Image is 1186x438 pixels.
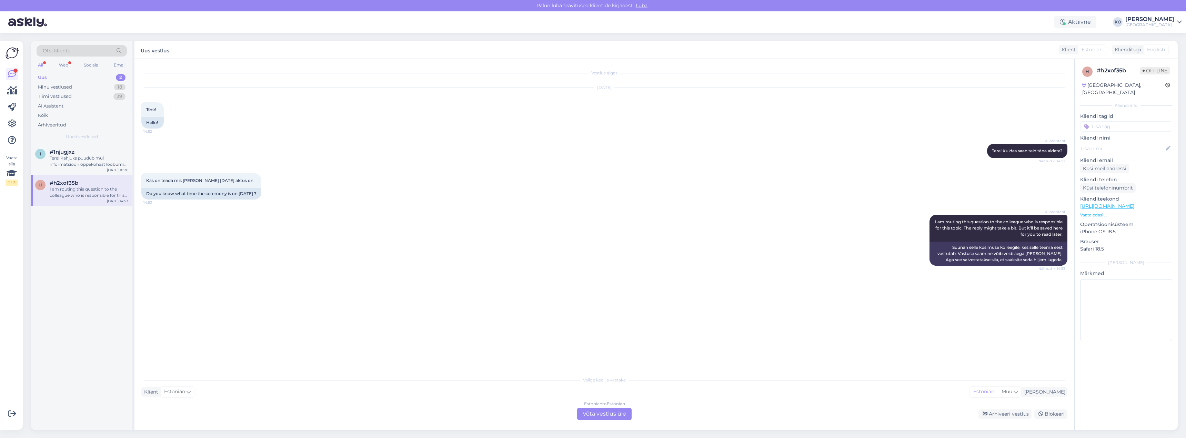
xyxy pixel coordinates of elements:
[1086,69,1089,74] span: h
[1113,17,1123,27] div: KO
[141,117,164,129] div: Hello!
[116,74,125,81] div: 2
[6,180,18,186] div: 2 / 3
[50,180,78,186] span: #h2xof35b
[1081,145,1164,152] input: Lisa nimi
[1097,67,1140,75] div: # h2xof35b
[66,134,98,140] span: Uued vestlused
[1054,16,1096,28] div: Aktiivne
[112,61,127,70] div: Email
[935,219,1064,237] span: I am routing this question to the colleague who is responsible for this topic. The reply might ta...
[141,377,1067,383] div: Valige keel ja vastake
[146,107,156,112] span: Tere!
[992,148,1063,153] span: Tere! Kuidas saan teid täna aidata?
[38,74,47,81] div: Uus
[1080,238,1172,245] p: Brauser
[143,129,169,134] span: 14:52
[1080,183,1136,193] div: Küsi telefoninumbrit
[37,61,44,70] div: All
[141,45,169,54] label: Uus vestlus
[1080,203,1134,209] a: [URL][DOMAIN_NAME]
[634,2,650,9] span: Luba
[141,388,158,396] div: Klient
[1080,221,1172,228] p: Operatsioonisüsteem
[1080,195,1172,203] p: Klienditeekond
[1125,17,1174,22] div: [PERSON_NAME]
[38,84,72,91] div: Minu vestlused
[1022,388,1065,396] div: [PERSON_NAME]
[1038,266,1065,271] span: Nähtud ✓ 14:53
[1038,159,1065,164] span: Nähtud ✓ 14:52
[1080,270,1172,277] p: Märkmed
[1080,121,1172,132] input: Lisa tag
[929,242,1067,266] div: Suunan selle küsimuse kolleegile, kes selle teema eest vastutab. Vastuse saamine võib veidi aega ...
[141,188,261,200] div: Do you know what time the ceremony is on [DATE] ?
[1039,138,1065,143] span: AI Assistent
[107,198,128,204] div: [DATE] 14:53
[1125,22,1174,28] div: [GEOGRAPHIC_DATA]
[146,178,253,183] span: Kas on teada mis [PERSON_NAME] [DATE] aktus on
[50,155,128,167] div: Tere! Kahjuks puudub mul informatsioon õppekohast loobumise protseduuri kohta. Edastan Teie küsim...
[39,182,42,187] span: h
[38,122,66,129] div: Arhiveeritud
[1147,46,1165,53] span: English
[1082,82,1165,96] div: [GEOGRAPHIC_DATA], [GEOGRAPHIC_DATA]
[1059,46,1076,53] div: Klient
[141,70,1067,76] div: Vestlus algas
[1080,102,1172,109] div: Kliendi info
[584,401,625,407] div: Estonian to Estonian
[1080,212,1172,218] p: Vaata edasi ...
[38,93,72,100] div: Tiimi vestlused
[1034,409,1067,419] div: Blokeeri
[6,47,19,60] img: Askly Logo
[50,186,128,198] div: I am routing this question to the colleague who is responsible for this topic. The reply might ta...
[1080,113,1172,120] p: Kliendi tag'id
[107,167,128,173] div: [DATE] 10:26
[1039,209,1065,214] span: AI Assistent
[40,151,41,156] span: 1
[1080,245,1172,253] p: Safari 18.5
[1125,17,1182,28] a: [PERSON_NAME][GEOGRAPHIC_DATA]
[43,47,70,54] span: Otsi kliente
[1080,228,1172,235] p: iPhone OS 18.5
[577,408,632,420] div: Võta vestlus üle
[1080,164,1129,173] div: Küsi meiliaadressi
[164,388,185,396] span: Estonian
[1082,46,1103,53] span: Estonian
[141,84,1067,91] div: [DATE]
[113,93,125,100] div: 39
[1080,157,1172,164] p: Kliendi email
[1080,176,1172,183] p: Kliendi telefon
[1002,388,1012,395] span: Muu
[50,149,74,155] span: #1njugjxz
[143,200,169,205] span: 14:53
[970,387,998,397] div: Estonian
[1080,259,1172,266] div: [PERSON_NAME]
[1080,134,1172,142] p: Kliendi nimi
[978,409,1032,419] div: Arhiveeri vestlus
[1140,67,1170,74] span: Offline
[114,84,125,91] div: 18
[6,155,18,186] div: Vaata siia
[1112,46,1141,53] div: Klienditugi
[38,103,63,110] div: AI Assistent
[38,112,48,119] div: Kõik
[82,61,99,70] div: Socials
[58,61,70,70] div: Web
